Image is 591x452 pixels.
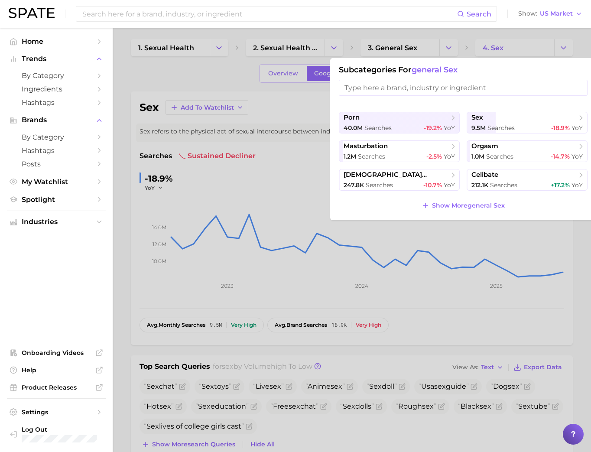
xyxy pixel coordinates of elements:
[540,11,573,16] span: US Market
[467,140,588,162] button: orgasm1.0m searches-14.7% YoY
[344,142,388,150] span: masturbation
[9,8,55,18] img: SPATE
[7,96,106,109] a: Hashtags
[7,157,106,171] a: Posts
[7,193,106,206] a: Spotlight
[471,181,488,189] span: 212.1k
[7,423,106,445] a: Log out. Currently logged in with e-mail doyeon@spate.nyc.
[7,144,106,157] a: Hashtags
[22,72,91,80] span: by Category
[471,171,498,179] span: celibate
[424,124,442,132] span: -19.2%
[366,181,393,189] span: searches
[7,406,106,419] a: Settings
[22,366,91,374] span: Help
[516,8,585,20] button: ShowUS Market
[490,181,517,189] span: searches
[486,153,513,160] span: searches
[471,124,486,132] span: 9.5m
[344,171,449,179] span: [DEMOGRAPHIC_DATA] masturbation
[22,55,91,63] span: Trends
[22,146,91,155] span: Hashtags
[22,133,91,141] span: by Category
[339,65,588,75] h1: Subcategories for
[339,80,588,96] input: Type here a brand, industry or ingredient
[22,116,91,124] span: Brands
[339,112,460,133] button: porn40.0m searches-19.2% YoY
[444,153,455,160] span: YoY
[7,82,106,96] a: Ingredients
[7,346,106,359] a: Onboarding Videos
[551,181,570,189] span: +17.2%
[22,37,91,46] span: Home
[426,153,442,160] span: -2.5%
[344,181,364,189] span: 247.8k
[7,175,106,189] a: My Watchlist
[22,426,99,433] span: Log Out
[22,98,91,107] span: Hashtags
[364,124,392,132] span: searches
[22,195,91,204] span: Spotlight
[7,381,106,394] a: Product Releases
[81,7,457,21] input: Search here for a brand, industry, or ingredient
[572,181,583,189] span: YoY
[358,153,385,160] span: searches
[444,124,455,132] span: YoY
[432,202,505,209] span: Show More general sex
[344,153,356,160] span: 1.2m
[518,11,537,16] span: Show
[487,124,515,132] span: searches
[471,114,483,122] span: sex
[22,384,91,391] span: Product Releases
[7,130,106,144] a: by Category
[7,114,106,127] button: Brands
[344,114,360,122] span: porn
[471,153,484,160] span: 1.0m
[7,35,106,48] a: Home
[344,124,363,132] span: 40.0m
[467,169,588,191] button: celibate212.1k searches+17.2% YoY
[7,215,106,228] button: Industries
[471,142,498,150] span: orgasm
[7,364,106,377] a: Help
[22,85,91,93] span: Ingredients
[22,178,91,186] span: My Watchlist
[7,52,106,65] button: Trends
[423,181,442,189] span: -10.7%
[419,199,507,211] button: Show Moregeneral sex
[467,10,491,18] span: Search
[22,160,91,168] span: Posts
[339,169,460,191] button: [DEMOGRAPHIC_DATA] masturbation247.8k searches-10.7% YoY
[22,218,91,226] span: Industries
[339,140,460,162] button: masturbation1.2m searches-2.5% YoY
[7,69,106,82] a: by Category
[572,153,583,160] span: YoY
[412,65,458,75] span: general sex
[444,181,455,189] span: YoY
[467,112,588,133] button: sex9.5m searches-18.9% YoY
[551,153,570,160] span: -14.7%
[22,408,91,416] span: Settings
[551,124,570,132] span: -18.9%
[572,124,583,132] span: YoY
[22,349,91,357] span: Onboarding Videos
